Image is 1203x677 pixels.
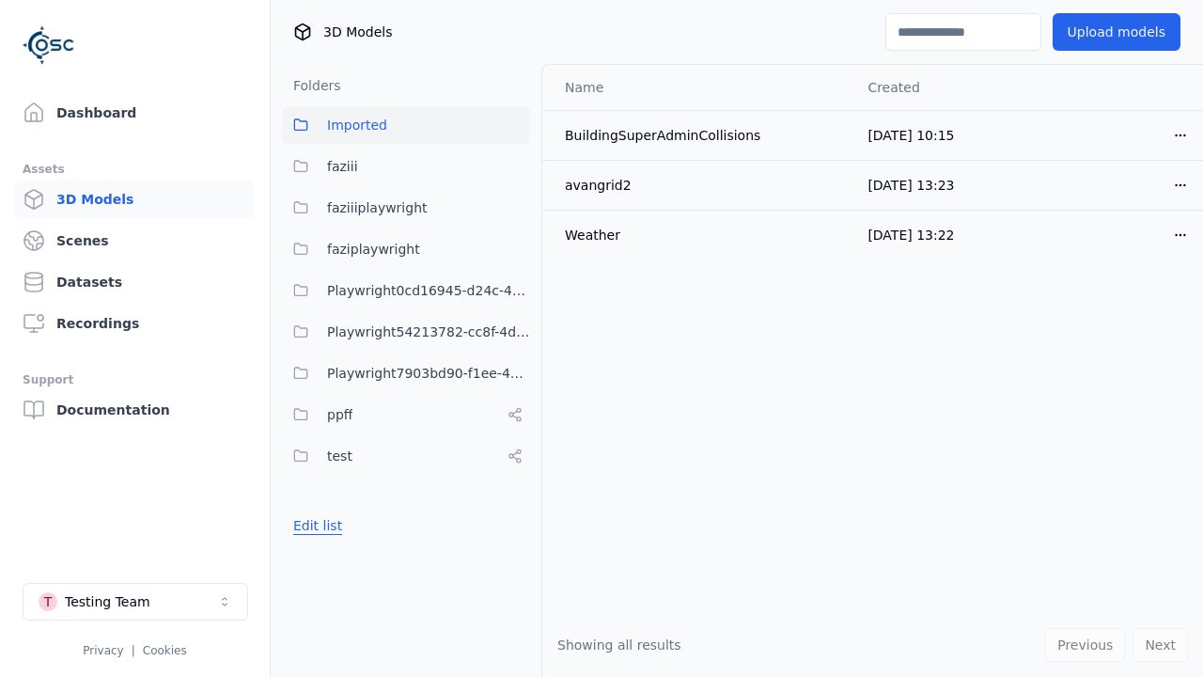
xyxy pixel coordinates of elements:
[15,94,255,132] a: Dashboard
[327,362,530,385] span: Playwright7903bd90-f1ee-40e5-8689-7a943bbd43ef
[565,226,837,244] div: Weather
[327,114,387,136] span: Imported
[282,230,530,268] button: faziplaywright
[282,313,530,351] button: Playwright54213782-cc8f-4d4b-88ae-e4daa9d286e4
[282,437,530,475] button: test
[542,65,852,110] th: Name
[23,583,248,621] button: Select a workspace
[282,189,530,227] button: faziiiplaywright
[282,396,530,433] button: ppff
[565,126,837,145] div: BuildingSuperAdminCollisions
[23,19,75,71] img: Logo
[327,445,352,467] span: test
[15,222,255,260] a: Scenes
[15,181,255,218] a: 3D Models
[557,638,681,653] span: Showing all results
[327,197,428,219] span: faziiiplaywright
[323,23,392,41] span: 3D Models
[83,644,123,657] a: Privacy
[327,155,358,178] span: faziii
[282,106,530,144] button: Imported
[23,158,247,181] div: Assets
[867,228,954,243] span: [DATE] 13:22
[867,178,954,193] span: [DATE] 13:23
[852,65,1028,110] th: Created
[65,592,150,611] div: Testing Team
[1053,13,1180,51] button: Upload models
[15,263,255,301] a: Datasets
[282,148,530,185] button: faziii
[282,76,341,95] h3: Folders
[282,509,353,543] button: Edit list
[23,369,247,391] div: Support
[39,592,57,611] div: T
[15,305,255,342] a: Recordings
[282,272,530,309] button: Playwright0cd16945-d24c-45f9-a8ba-c74193e3fd84
[327,321,530,343] span: Playwright54213782-cc8f-4d4b-88ae-e4daa9d286e4
[867,128,954,143] span: [DATE] 10:15
[565,176,837,195] div: avangrid2
[143,644,187,657] a: Cookies
[15,391,255,429] a: Documentation
[327,403,352,426] span: ppff
[327,238,420,260] span: faziplaywright
[132,644,135,657] span: |
[327,279,530,302] span: Playwright0cd16945-d24c-45f9-a8ba-c74193e3fd84
[282,354,530,392] button: Playwright7903bd90-f1ee-40e5-8689-7a943bbd43ef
